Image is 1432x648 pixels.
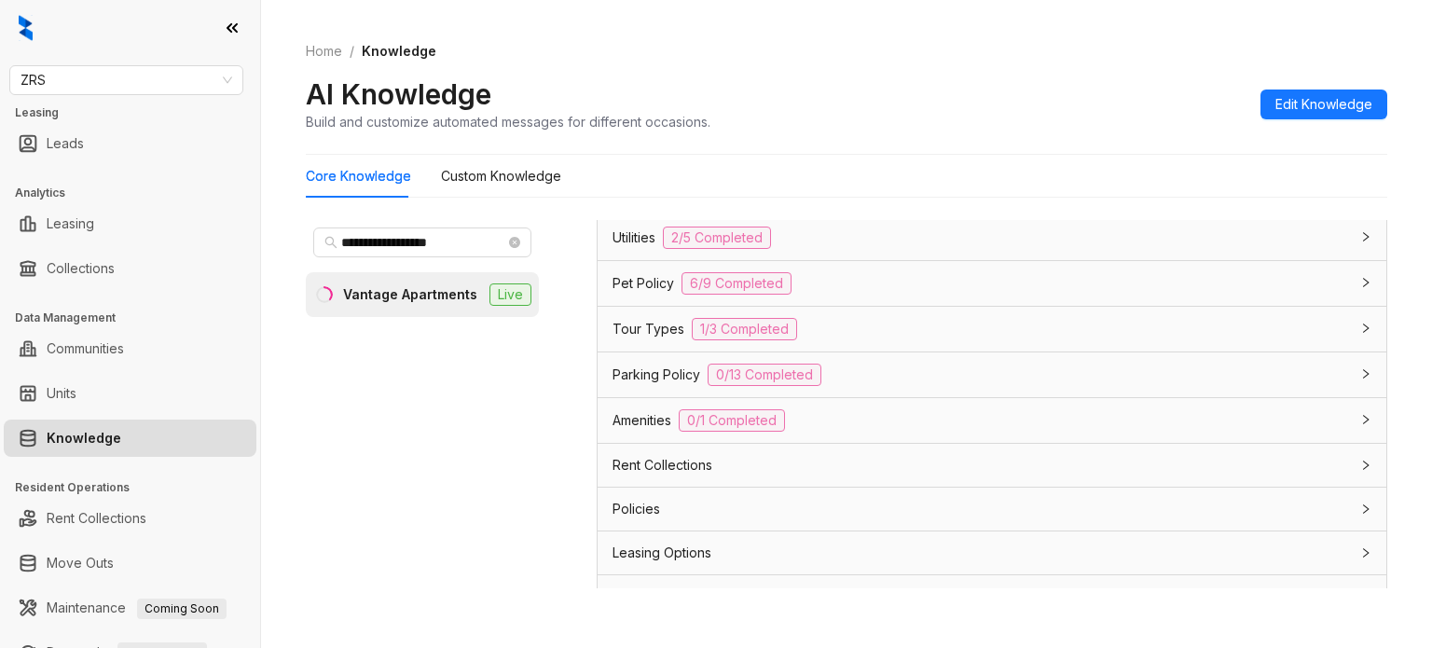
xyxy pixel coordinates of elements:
[1260,90,1387,119] button: Edit Knowledge
[4,420,256,457] li: Knowledge
[47,250,115,287] a: Collections
[598,352,1386,397] div: Parking Policy0/13 Completed
[613,365,700,385] span: Parking Policy
[613,227,655,248] span: Utilities
[47,375,76,412] a: Units
[598,488,1386,531] div: Policies
[302,41,346,62] a: Home
[1360,231,1371,242] span: collapsed
[692,318,797,340] span: 1/3 Completed
[613,455,712,476] span: Rent Collections
[4,500,256,537] li: Rent Collections
[613,319,684,339] span: Tour Types
[350,41,354,62] li: /
[613,410,671,431] span: Amenities
[15,479,260,496] h3: Resident Operations
[663,227,771,249] span: 2/5 Completed
[682,272,792,295] span: 6/9 Completed
[15,310,260,326] h3: Data Management
[47,125,84,162] a: Leads
[47,420,121,457] a: Knowledge
[4,330,256,367] li: Communities
[137,599,227,619] span: Coming Soon
[441,166,561,186] div: Custom Knowledge
[1360,460,1371,471] span: collapsed
[509,237,520,248] span: close-circle
[362,43,436,59] span: Knowledge
[324,236,337,249] span: search
[343,284,477,305] div: Vantage Apartments
[1360,414,1371,425] span: collapsed
[4,250,256,287] li: Collections
[47,330,124,367] a: Communities
[47,545,114,582] a: Move Outs
[598,307,1386,352] div: Tour Types1/3 Completed
[4,125,256,162] li: Leads
[679,409,785,432] span: 0/1 Completed
[1360,277,1371,288] span: collapsed
[613,543,711,563] span: Leasing Options
[1360,547,1371,558] span: collapsed
[598,444,1386,487] div: Rent Collections
[1360,368,1371,379] span: collapsed
[613,586,721,607] span: Surrounding Area
[47,500,146,537] a: Rent Collections
[19,15,33,41] img: logo
[598,261,1386,306] div: Pet Policy6/9 Completed
[15,104,260,121] h3: Leasing
[4,205,256,242] li: Leasing
[708,364,821,386] span: 0/13 Completed
[598,215,1386,260] div: Utilities2/5 Completed
[47,205,94,242] a: Leasing
[1275,94,1372,115] span: Edit Knowledge
[598,575,1386,618] div: Surrounding Area
[4,589,256,627] li: Maintenance
[489,283,531,306] span: Live
[1360,323,1371,334] span: collapsed
[4,375,256,412] li: Units
[598,398,1386,443] div: Amenities0/1 Completed
[306,166,411,186] div: Core Knowledge
[21,66,232,94] span: ZRS
[15,185,260,201] h3: Analytics
[306,112,710,131] div: Build and customize automated messages for different occasions.
[613,499,660,519] span: Policies
[4,545,256,582] li: Move Outs
[1360,503,1371,515] span: collapsed
[306,76,491,112] h2: AI Knowledge
[598,531,1386,574] div: Leasing Options
[613,273,674,294] span: Pet Policy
